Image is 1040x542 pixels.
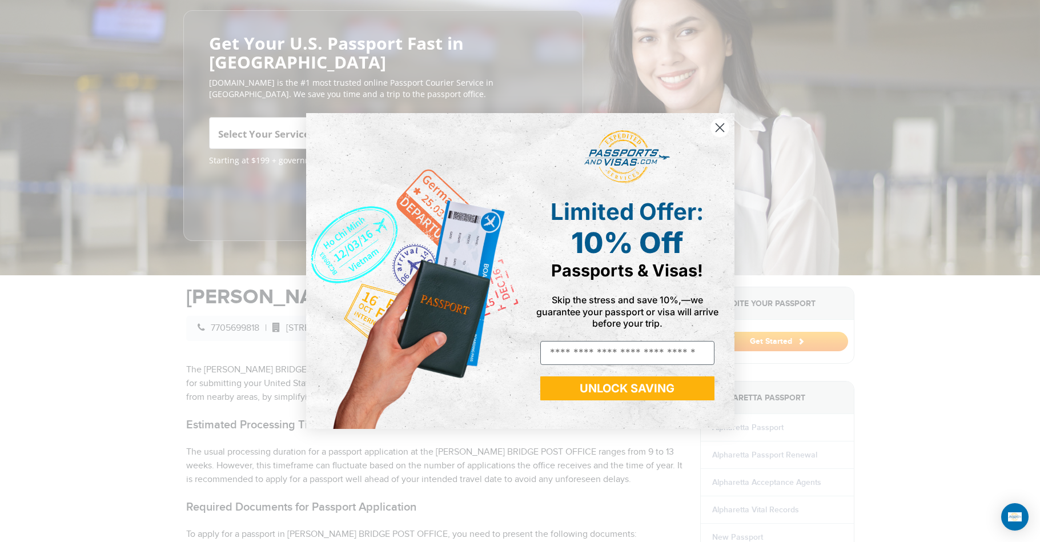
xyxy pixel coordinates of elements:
[551,260,703,280] span: Passports & Visas!
[571,226,683,260] span: 10% Off
[540,376,714,400] button: UNLOCK SAVING
[1001,503,1029,531] div: Open Intercom Messenger
[551,198,704,226] span: Limited Offer:
[710,118,730,138] button: Close dialog
[306,113,520,429] img: de9cda0d-0715-46ca-9a25-073762a91ba7.png
[536,294,718,328] span: Skip the stress and save 10%,—we guarantee your passport or visa will arrive before your trip.
[584,130,670,184] img: passports and visas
